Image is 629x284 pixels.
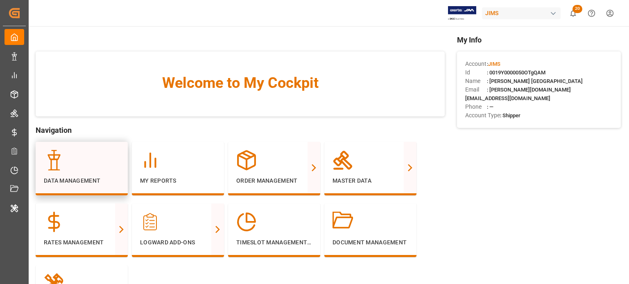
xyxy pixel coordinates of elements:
span: Welcome to My Cockpit [52,72,428,94]
span: Email [465,85,487,94]
span: : Shipper [500,112,520,119]
div: JIMS [482,7,561,19]
span: My Info [457,34,621,45]
span: Account [465,60,487,68]
span: 20 [572,5,582,13]
span: Name [465,77,487,85]
span: : [PERSON_NAME][DOMAIN_NAME][EMAIL_ADDRESS][DOMAIN_NAME] [465,87,571,101]
span: Phone [465,103,487,111]
p: Rates Management [44,238,120,247]
span: JIMS [488,61,500,67]
span: Account Type [465,111,500,120]
p: My Reports [140,177,216,185]
span: : — [487,104,493,110]
p: Timeslot Management V2 [236,238,312,247]
img: Exertis%20JAM%20-%20Email%20Logo.jpg_1722504956.jpg [448,6,476,20]
p: Order Management [236,177,312,185]
span: Id [465,68,487,77]
span: : [487,61,500,67]
p: Data Management [44,177,120,185]
span: : [PERSON_NAME] [GEOGRAPHIC_DATA] [487,78,583,84]
span: : 0019Y0000050OTgQAM [487,69,545,76]
span: Navigation [36,125,445,136]
button: Help Center [582,4,601,22]
p: Master Data [333,177,408,185]
button: show 20 new notifications [564,4,582,22]
p: Logward Add-ons [140,238,216,247]
button: JIMS [482,5,564,21]
p: Document Management [333,238,408,247]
